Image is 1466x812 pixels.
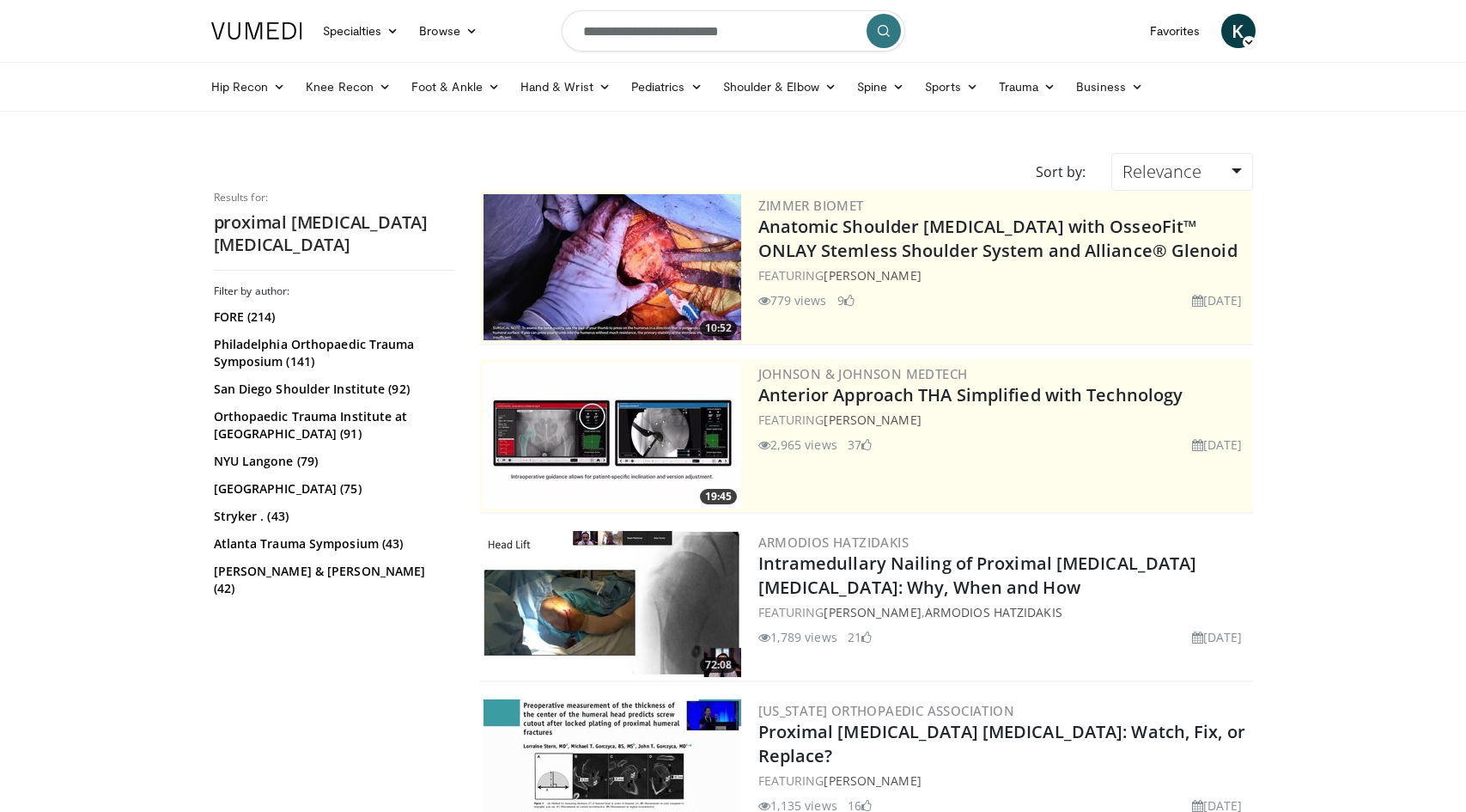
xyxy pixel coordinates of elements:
a: Relevance [1111,153,1252,191]
a: [PERSON_NAME] [824,604,921,620]
a: K [1221,14,1256,48]
a: Armodios Hatzidakis [925,604,1062,620]
img: 06bb1c17-1231-4454-8f12-6191b0b3b81a.300x170_q85_crop-smart_upscale.jpg [484,363,741,509]
h3: Filter by author: [214,284,454,298]
img: 2294a05c-9c78-43a3-be21-f98653b8503a.300x170_q85_crop-smart_upscale.jpg [484,531,741,677]
a: [PERSON_NAME] [824,412,921,428]
li: 21 [848,628,872,646]
a: Business [1066,70,1153,104]
li: [DATE] [1192,291,1243,309]
a: Shoulder & Elbow [713,70,847,104]
a: Armodios Hatzidakis [758,534,909,551]
span: 72:08 [700,657,737,673]
span: 19:45 [700,489,737,504]
a: Zimmer Biomet [758,197,864,214]
a: [US_STATE] Orthopaedic Association [758,702,1015,719]
a: Stryker . (43) [214,508,450,525]
a: Philadelphia Orthopaedic Trauma Symposium (141) [214,336,450,370]
a: [PERSON_NAME] [824,267,921,284]
div: FEATURING [758,411,1250,429]
div: FEATURING , [758,603,1250,621]
a: Spine [847,70,915,104]
a: [GEOGRAPHIC_DATA] (75) [214,480,450,498]
a: Hand & Wrist [510,70,621,104]
a: Anatomic Shoulder [MEDICAL_DATA] with OsseoFit™ ONLAY Stemless Shoulder System and Alliance® Glenoid [758,215,1238,262]
a: Intramedullary Nailing of Proximal [MEDICAL_DATA] [MEDICAL_DATA]: Why, When and How [758,552,1197,599]
a: 10:52 [484,194,741,340]
a: Favorites [1140,14,1211,48]
span: 10:52 [700,321,737,336]
a: Johnson & Johnson MedTech [758,365,968,382]
li: 9 [837,291,855,309]
input: Search topics, interventions [562,10,905,52]
li: 1,789 views [758,628,837,646]
a: Knee Recon [295,70,401,104]
img: 68921608-6324-4888-87da-a4d0ad613160.300x170_q85_crop-smart_upscale.jpg [484,194,741,340]
a: Trauma [988,70,1067,104]
a: Hip Recon [201,70,296,104]
li: 2,965 views [758,436,837,454]
a: San Diego Shoulder Institute (92) [214,381,450,398]
span: Relevance [1122,160,1201,183]
li: [DATE] [1192,436,1243,454]
img: VuMedi Logo [211,22,302,40]
li: 779 views [758,291,827,309]
a: Anterior Approach THA Simplified with Technology [758,383,1183,406]
a: Pediatrics [621,70,713,104]
a: Orthopaedic Trauma Institute at [GEOGRAPHIC_DATA] (91) [214,408,450,443]
a: 19:45 [484,363,741,509]
a: Browse [409,14,488,48]
a: Atlanta Trauma Symposium (43) [214,535,450,553]
div: FEATURING [758,772,1250,790]
a: 72:08 [484,531,741,677]
div: FEATURING [758,266,1250,284]
h2: proximal [MEDICAL_DATA] [MEDICAL_DATA] [214,211,454,256]
a: Sports [915,70,988,104]
a: FORE (214) [214,308,450,326]
a: Proximal [MEDICAL_DATA] [MEDICAL_DATA]: Watch, Fix, or Replace? [758,720,1245,767]
p: Results for: [214,191,454,205]
li: 37 [848,436,872,454]
div: Sort by: [1023,153,1098,191]
a: Specialties [313,14,410,48]
a: Foot & Ankle [401,70,510,104]
li: [DATE] [1192,628,1243,646]
a: [PERSON_NAME] [824,772,921,789]
a: NYU Langone (79) [214,453,450,470]
a: [PERSON_NAME] & [PERSON_NAME] (42) [214,563,450,597]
